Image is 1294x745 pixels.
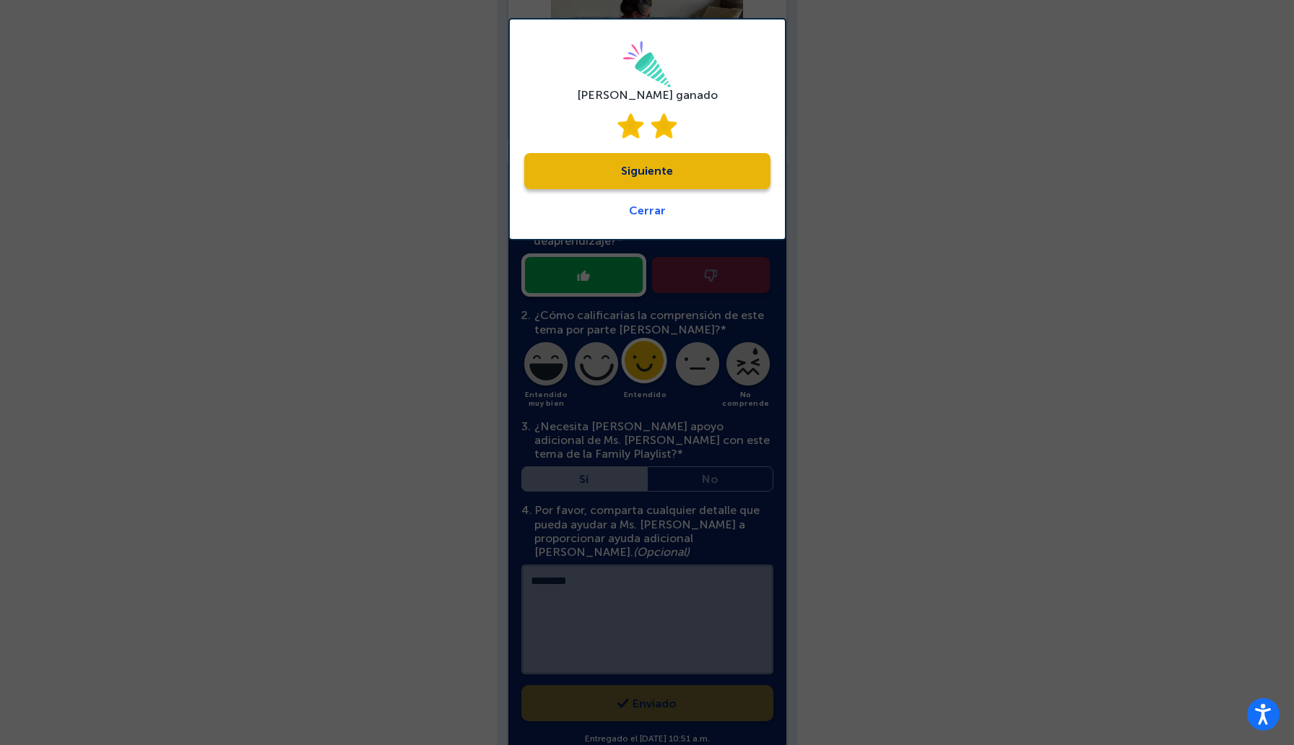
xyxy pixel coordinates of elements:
[617,113,643,139] img: star
[622,41,672,88] img: celebrate
[629,204,666,217] a: Cerrar
[577,88,718,102] div: [PERSON_NAME] ganado
[651,113,677,139] img: star
[524,153,770,189] a: Siguiente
